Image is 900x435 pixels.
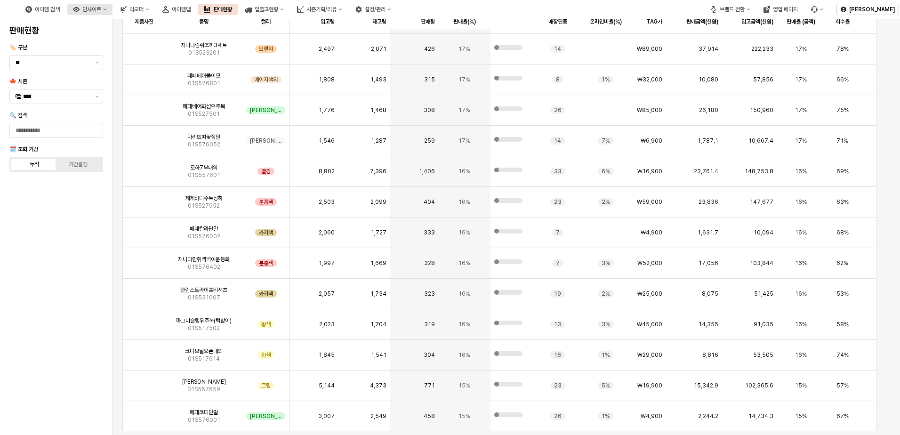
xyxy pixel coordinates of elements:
[183,103,225,110] span: 페페베어화섬우주복
[641,137,662,145] span: ₩6,900
[554,198,562,206] span: 23
[458,106,470,114] span: 17%
[114,4,155,15] button: 리오더
[129,6,144,13] div: 리오더
[556,259,560,267] span: 7
[702,351,718,359] span: 8,816
[370,259,386,267] span: 1,669
[9,146,38,153] span: 🗓️ 조회 기간
[82,6,101,13] div: 인사이트
[699,259,718,267] span: 17,056
[554,321,561,328] span: 13
[9,78,27,85] span: 🍁 시즌
[188,263,220,271] span: 01S576402
[699,198,718,206] span: 23,836
[554,351,561,359] span: 16
[705,4,756,15] div: 브랜드 전환
[188,233,220,240] span: 01S576002
[318,412,335,420] span: 3,007
[91,56,103,70] button: 제안 사항 표시
[255,6,278,13] div: 입출고현황
[754,229,773,236] span: 10,094
[795,259,807,267] span: 16%
[371,45,386,53] span: 2,071
[754,321,773,328] span: 91,035
[424,321,435,328] span: 319
[319,290,335,298] span: 2,057
[795,290,807,298] span: 16%
[20,4,65,15] button: 아이템 검색
[795,198,807,206] span: 16%
[370,321,386,328] span: 1,704
[250,137,281,145] span: [PERSON_NAME]
[556,76,560,83] span: 8
[795,137,807,145] span: 17%
[9,112,27,119] span: 🔍 검색
[261,18,271,25] span: 컬러
[319,382,335,389] span: 5,144
[261,168,271,175] span: 빨강
[554,45,561,53] span: 14
[319,45,335,53] span: 2,497
[686,18,718,25] span: 판매금액(천원)
[694,382,718,389] span: 15,342.9
[602,198,610,206] span: 2%
[458,229,470,236] span: 16%
[458,198,470,206] span: 16%
[198,4,238,15] div: 판매현황
[795,382,807,389] span: 15%
[836,321,849,328] span: 58%
[176,317,232,324] span: 마그너슬림우주복(턱받이)
[371,229,386,236] span: 1,727
[213,6,232,13] div: 판매현황
[458,259,470,267] span: 16%
[113,19,900,435] main: 앱 프레임
[188,294,220,301] span: 01S531007
[370,76,386,83] span: 1,493
[370,412,386,420] span: 2,549
[185,194,223,202] span: 제제바디수트상하
[372,18,386,25] span: 재고량
[13,160,56,169] label: 누적
[795,229,807,236] span: 16%
[35,6,60,13] div: 아이템 검색
[424,76,435,83] span: 315
[836,290,849,298] span: 53%
[795,351,807,359] span: 16%
[135,18,153,25] span: 제품사진
[458,45,470,53] span: 17%
[758,4,804,15] div: 영업 페이지
[9,26,103,35] h4: 판매현황
[240,4,289,15] button: 입출고현황
[773,6,798,13] div: 영업 페이지
[365,6,386,13] div: 설정/관리
[187,133,220,141] span: 마리쁘띠꽃장말
[754,290,773,298] span: 51,425
[370,198,386,206] span: 2,099
[602,168,610,175] span: 6%
[199,18,209,25] span: 품명
[424,229,435,236] span: 333
[750,259,773,267] span: 103,844
[836,45,849,53] span: 78%
[259,198,273,206] span: 분홍색
[370,168,386,175] span: 7,396
[836,198,849,206] span: 63%
[602,259,610,267] span: 3%
[370,382,386,389] span: 4,373
[698,229,718,236] span: 1,631.7
[637,351,662,359] span: ₩29,000
[291,4,348,15] div: 시즌기획/리뷰
[637,106,662,114] span: ₩85,000
[641,412,662,420] span: ₩4,900
[748,137,773,145] span: 10,667.4
[720,6,745,13] div: 브랜드 전환
[250,412,281,420] span: [PERSON_NAME]
[424,198,435,206] span: 404
[702,290,718,298] span: 8,075
[67,4,112,15] button: 인사이트
[602,321,610,328] span: 3%
[699,45,718,53] span: 37,914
